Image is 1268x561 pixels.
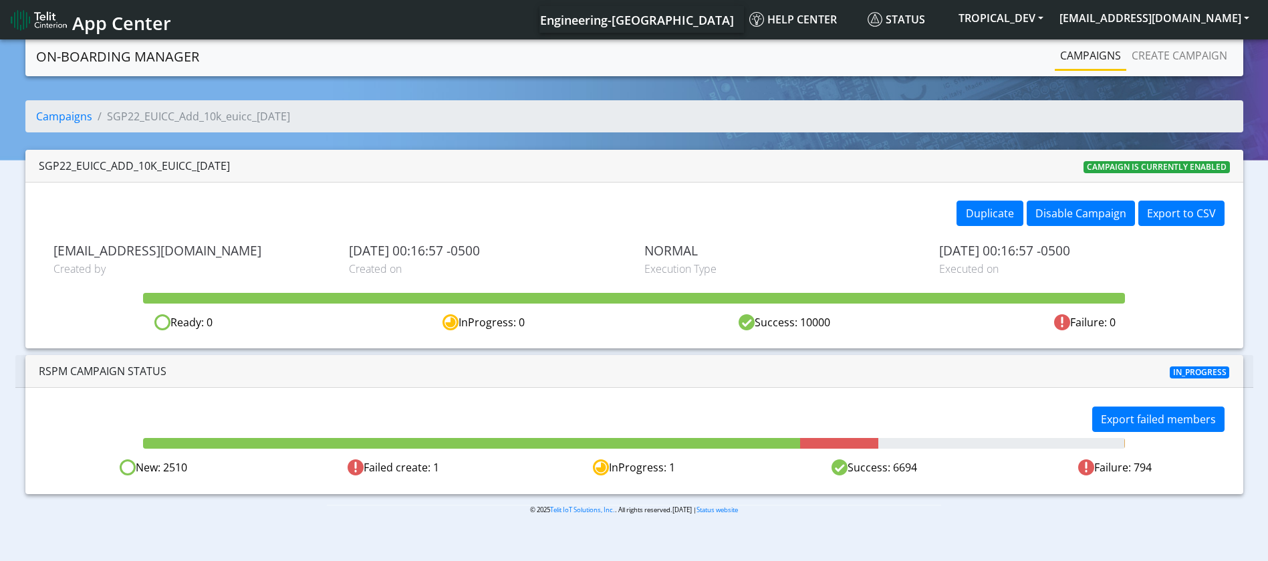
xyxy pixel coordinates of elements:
[11,9,67,31] img: logo-telit-cinterion-gw-new.png
[832,459,848,475] img: Success
[120,459,136,475] img: Ready
[349,261,624,277] span: Created on
[348,459,364,475] img: Failed
[33,459,274,476] div: New: 2510
[36,43,199,70] a: On-Boarding Manager
[939,243,1215,258] span: [DATE] 00:16:57 -0500
[868,12,882,27] img: status.svg
[273,459,514,476] div: Failed create: 1
[53,261,329,277] span: Created by
[540,12,734,28] span: Engineering-[GEOGRAPHIC_DATA]
[1051,6,1257,30] button: [EMAIL_ADDRESS][DOMAIN_NAME]
[514,459,755,476] div: InProgress: 1
[539,6,733,33] a: Your current platform instance
[1054,314,1070,330] img: fail.svg
[749,12,837,27] span: Help center
[1027,201,1135,226] button: Disable Campaign
[934,314,1235,331] div: Failure: 0
[92,108,290,124] li: SGP22_EUICC_Add_10k_euicc_[DATE]
[1078,459,1094,475] img: Failed
[1170,366,1230,378] span: In_progress
[53,243,329,258] span: [EMAIL_ADDRESS][DOMAIN_NAME]
[1084,161,1230,173] span: Campaign is currently enabled
[550,506,615,514] a: Telit IoT Solutions, Inc.
[862,6,950,33] a: Status
[327,505,941,515] p: © 2025 . All rights reserved.[DATE] |
[1092,407,1225,432] button: Export failed members
[33,314,334,331] div: Ready: 0
[644,243,920,258] span: NORMAL
[11,5,169,34] a: App Center
[154,314,170,330] img: ready.svg
[754,459,995,476] div: Success: 6694
[1055,42,1126,69] a: Campaigns
[950,6,1051,30] button: TROPICAL_DEV
[72,11,171,35] span: App Center
[957,201,1023,226] button: Duplicate
[1138,201,1225,226] button: Export to CSV
[749,12,764,27] img: knowledge.svg
[1126,42,1233,69] a: Create campaign
[644,261,920,277] span: Execution Type
[349,243,624,258] span: [DATE] 00:16:57 -0500
[25,100,1243,143] nav: breadcrumb
[868,12,925,27] span: Status
[634,314,934,331] div: Success: 10000
[593,459,609,475] img: In progress
[995,459,1235,476] div: Failure: 794
[39,158,230,174] div: SGP22_EUICC_Add_10k_euicc_[DATE]
[442,314,459,330] img: in-progress.svg
[739,314,755,330] img: success.svg
[36,109,92,124] a: Campaigns
[939,261,1215,277] span: Executed on
[696,506,738,514] a: Status website
[334,314,634,331] div: InProgress: 0
[744,6,862,33] a: Help center
[39,364,166,378] span: RSPM Campaign Status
